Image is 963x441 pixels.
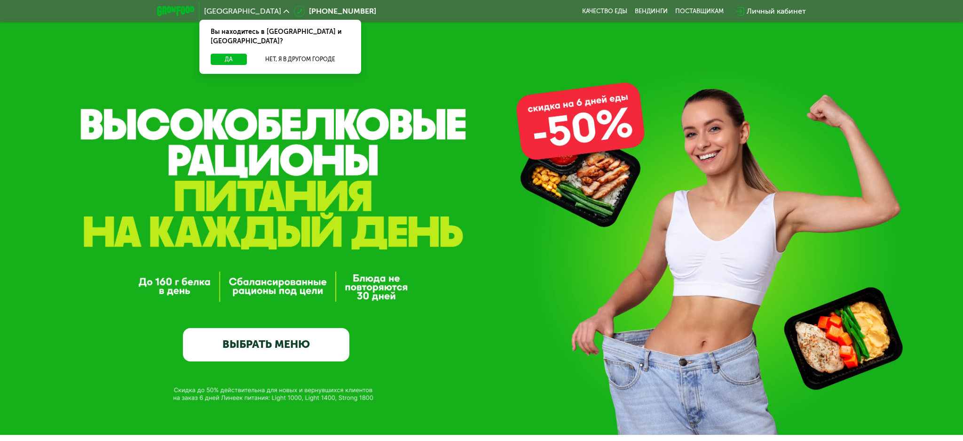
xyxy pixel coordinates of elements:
button: Да [211,54,247,65]
a: ВЫБРАТЬ МЕНЮ [183,328,349,361]
a: Качество еды [582,8,627,15]
span: [GEOGRAPHIC_DATA] [204,8,281,15]
a: [PHONE_NUMBER] [294,6,376,17]
div: Вы находитесь в [GEOGRAPHIC_DATA] и [GEOGRAPHIC_DATA]? [199,20,361,54]
div: Личный кабинет [747,6,806,17]
div: поставщикам [675,8,724,15]
button: Нет, я в другом городе [251,54,350,65]
a: Вендинги [635,8,668,15]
